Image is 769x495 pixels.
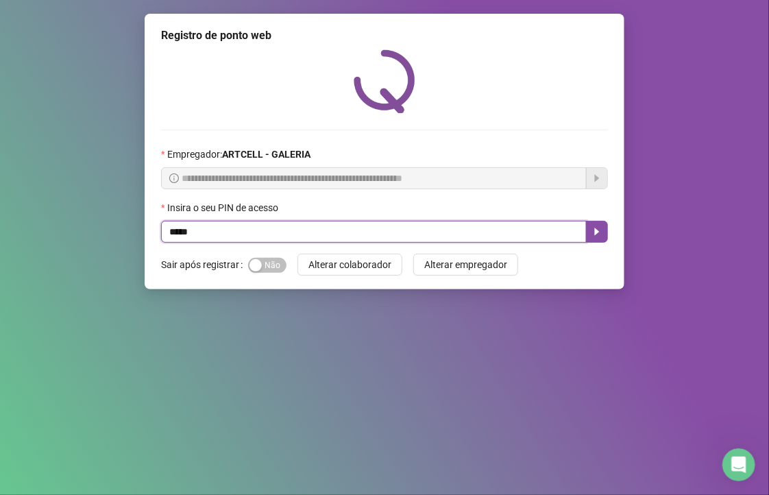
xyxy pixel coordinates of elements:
img: QRPoint [354,49,415,113]
label: Insira o seu PIN de acesso [161,200,287,215]
span: Alterar colaborador [308,257,391,272]
span: Empregador : [167,147,310,162]
button: Alterar colaborador [297,254,402,276]
div: Registro de ponto web [161,27,608,44]
label: Sair após registrar [161,254,248,276]
strong: ARTCELL - GALERIA [222,149,310,160]
iframe: Intercom live chat [722,448,755,481]
span: info-circle [169,173,179,183]
span: caret-right [591,226,602,237]
button: Alterar empregador [413,254,518,276]
span: Alterar empregador [424,257,507,272]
